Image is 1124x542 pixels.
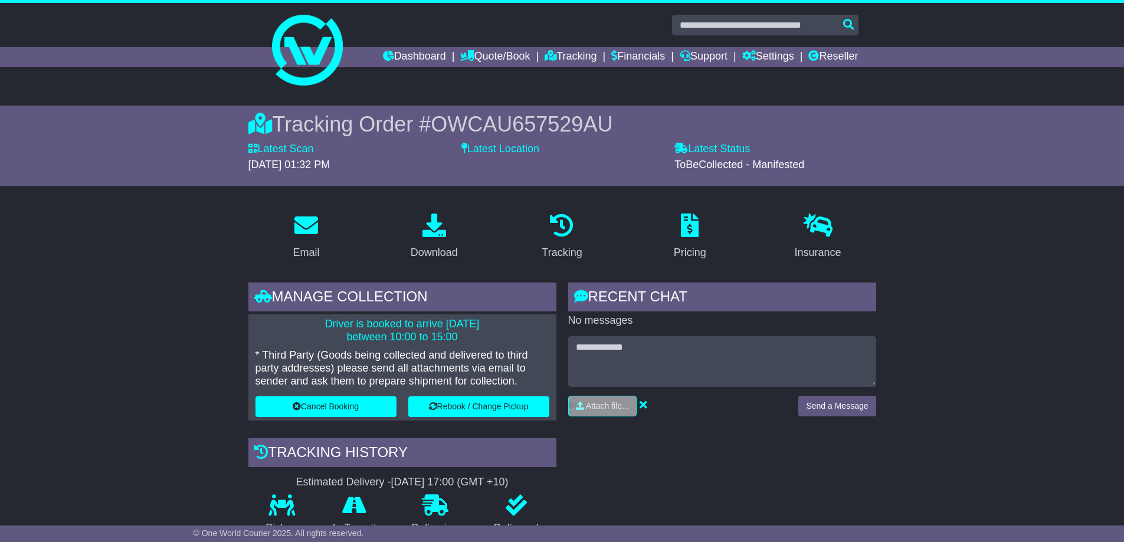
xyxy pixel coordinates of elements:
div: Tracking history [248,438,556,470]
div: Manage collection [248,283,556,314]
button: Cancel Booking [255,396,396,417]
a: Tracking [545,47,597,67]
a: Financials [611,47,665,67]
a: Download [403,209,466,265]
div: RECENT CHAT [568,283,876,314]
p: Delivering [394,522,477,535]
a: Tracking [534,209,589,265]
div: Tracking Order # [248,111,876,137]
a: Email [285,209,327,265]
p: * Third Party (Goods being collected and delivered to third party addresses) please send all atta... [255,349,549,387]
div: [DATE] 17:00 (GMT +10) [391,476,509,489]
span: ToBeCollected - Manifested [674,159,804,170]
button: Rebook / Change Pickup [408,396,549,417]
a: Insurance [787,209,849,265]
div: Estimated Delivery - [248,476,556,489]
p: Pickup [248,522,316,535]
label: Latest Scan [248,143,314,156]
div: Email [293,245,319,261]
div: Download [411,245,458,261]
a: Reseller [808,47,858,67]
button: Send a Message [798,396,876,416]
div: Pricing [674,245,706,261]
div: Tracking [542,245,582,261]
p: No messages [568,314,876,327]
label: Latest Location [461,143,539,156]
a: Support [680,47,728,67]
span: © One World Courier 2025. All rights reserved. [194,528,364,538]
a: Pricing [666,209,714,265]
a: Quote/Book [460,47,530,67]
p: In Transit [315,522,394,535]
div: Insurance [795,245,841,261]
span: [DATE] 01:32 PM [248,159,330,170]
span: OWCAU657529AU [431,112,612,136]
p: Delivered [476,522,556,535]
a: Settings [742,47,794,67]
a: Dashboard [383,47,446,67]
p: Driver is booked to arrive [DATE] between 10:00 to 15:00 [255,318,549,343]
label: Latest Status [674,143,750,156]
